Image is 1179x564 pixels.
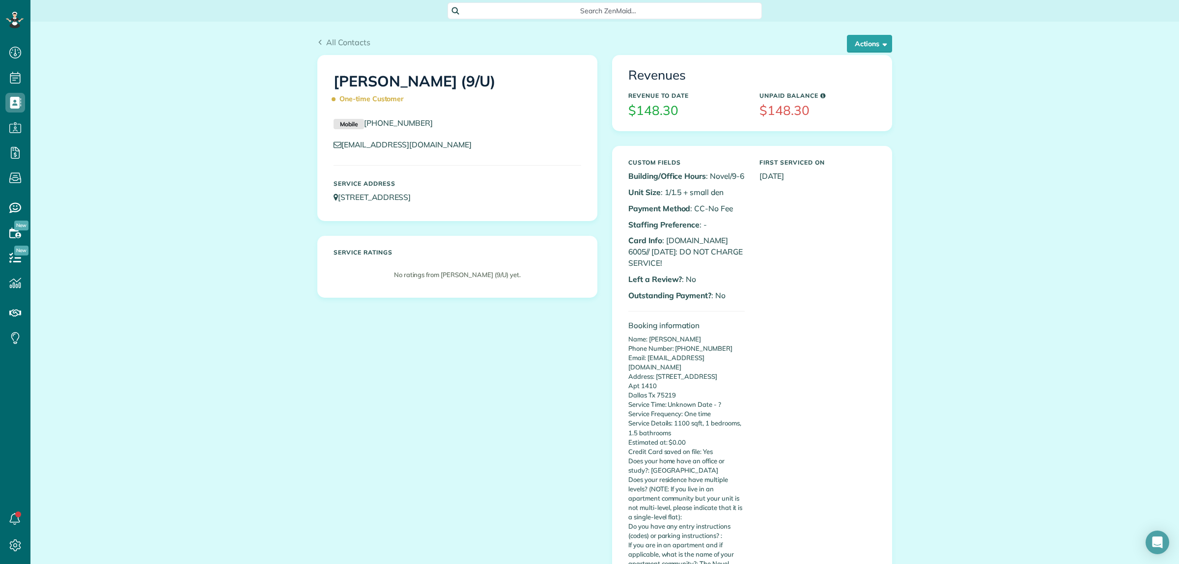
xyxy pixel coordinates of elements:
p: : No [628,274,745,285]
div: Open Intercom Messenger [1146,531,1169,554]
p: : - [628,219,745,230]
p: No ratings from [PERSON_NAME] (9/U) yet. [338,270,576,280]
b: Building/Office Hours [628,171,706,181]
h3: $148.30 [628,104,745,118]
b: Outstanding Payment? [628,290,711,300]
small: Mobile [334,119,364,130]
p: : No [628,290,745,301]
h3: $148.30 [759,104,876,118]
p: : CC-No Fee [628,203,745,214]
b: Card Info [628,235,662,245]
h5: Custom Fields [628,159,745,166]
h3: Revenues [628,68,876,83]
button: Actions [847,35,892,53]
b: Payment Method [628,203,690,213]
b: Unit Size [628,187,661,197]
a: [STREET_ADDRESS] [334,192,420,202]
h5: Unpaid Balance [759,92,876,99]
p: : 1/1.5 + small den [628,187,745,198]
p: : Novel/9-6 [628,170,745,182]
span: One-time Customer [334,90,408,108]
span: New [14,221,28,230]
span: All Contacts [326,37,370,47]
h5: First Serviced On [759,159,876,166]
h1: [PERSON_NAME] (9/U) [334,73,581,108]
b: Staffing Preference [628,220,700,229]
b: Left a Review? [628,274,682,284]
a: [EMAIL_ADDRESS][DOMAIN_NAME] [334,140,481,149]
h5: Service ratings [334,249,581,255]
h4: Booking information [628,321,745,330]
p: [DATE] [759,170,876,182]
span: New [14,246,28,255]
h5: Revenue to Date [628,92,745,99]
a: All Contacts [317,36,370,48]
p: : [DOMAIN_NAME] 6005// [DATE]: DO NOT CHARGE SERVICE! [628,235,745,269]
h5: Service Address [334,180,581,187]
a: Mobile[PHONE_NUMBER] [334,118,433,128]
